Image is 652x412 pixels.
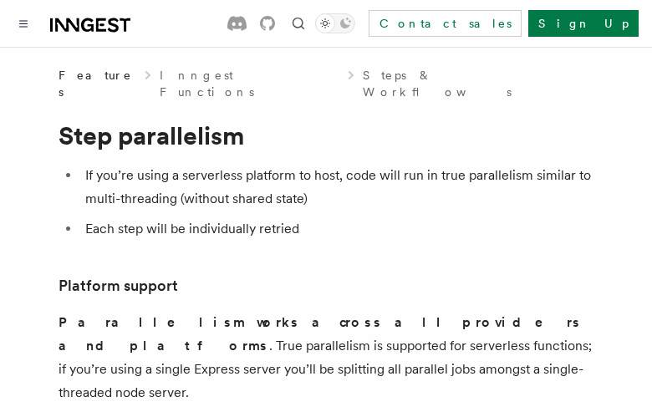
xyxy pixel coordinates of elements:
[59,311,593,404] p: . True parallelism is supported for serverless functions; if you’re using a single Express server...
[59,67,136,100] span: Features
[59,314,582,354] strong: Parallelism works across all providers and platforms
[288,13,308,33] button: Find something...
[80,217,593,241] li: Each step will be individually retried
[59,120,593,150] h1: Step parallelism
[80,164,593,211] li: If you’re using a serverless platform to host, code will run in true parallelism similar to multi...
[13,13,33,33] button: Toggle navigation
[369,10,522,37] a: Contact sales
[528,10,639,37] a: Sign Up
[363,67,593,100] a: Steps & Workflows
[315,13,355,33] button: Toggle dark mode
[59,274,178,298] a: Platform support
[160,67,339,100] a: Inngest Functions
